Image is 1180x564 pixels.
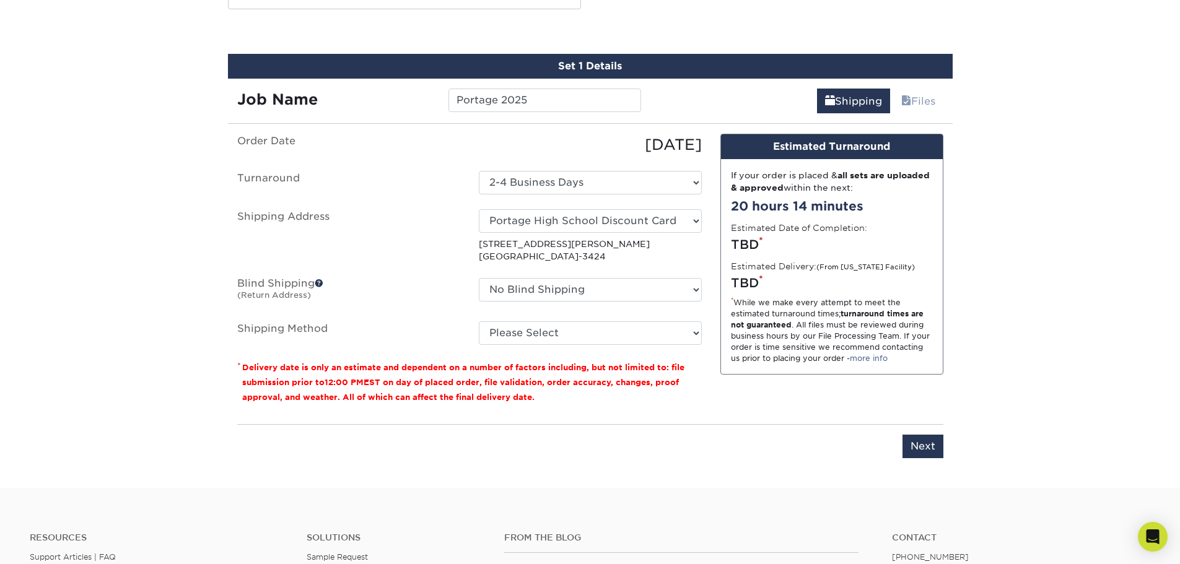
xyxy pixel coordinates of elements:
strong: Job Name [237,90,318,108]
span: shipping [825,95,835,107]
small: (Return Address) [237,290,311,300]
a: Sample Request [307,552,368,562]
label: Shipping Method [228,321,470,345]
a: more info [850,354,888,363]
div: TBD [731,235,933,254]
small: Delivery date is only an estimate and dependent on a number of factors including, but not limited... [242,363,684,402]
label: Shipping Address [228,209,470,263]
label: Estimated Date of Completion: [731,222,867,234]
a: [PHONE_NUMBER] [892,552,969,562]
div: While we make every attempt to meet the estimated turnaround times; . All files must be reviewed ... [731,297,933,364]
h4: Solutions [307,532,486,543]
div: TBD [731,274,933,292]
div: [DATE] [470,134,711,156]
label: Blind Shipping [228,278,470,306]
div: If your order is placed & within the next: [731,169,933,194]
div: 20 hours 14 minutes [731,197,933,215]
small: (From [US_STATE] Facility) [816,263,915,271]
strong: turnaround times are not guaranteed [731,309,924,329]
span: 12:00 PM [325,378,364,387]
label: Estimated Delivery: [731,260,915,272]
label: Turnaround [228,171,470,194]
input: Enter a job name [448,89,641,112]
a: Files [893,89,943,113]
h4: From the Blog [504,532,859,543]
h4: Resources [30,532,288,543]
div: Estimated Turnaround [721,134,943,159]
div: Set 1 Details [228,54,953,79]
div: Open Intercom Messenger [1138,522,1168,552]
input: Next [902,435,943,458]
a: Shipping [817,89,890,113]
a: Contact [892,532,1150,543]
iframe: Google Customer Reviews [3,526,105,560]
p: [STREET_ADDRESS][PERSON_NAME] [GEOGRAPHIC_DATA]-3424 [479,238,702,263]
label: Order Date [228,134,470,156]
span: files [901,95,911,107]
